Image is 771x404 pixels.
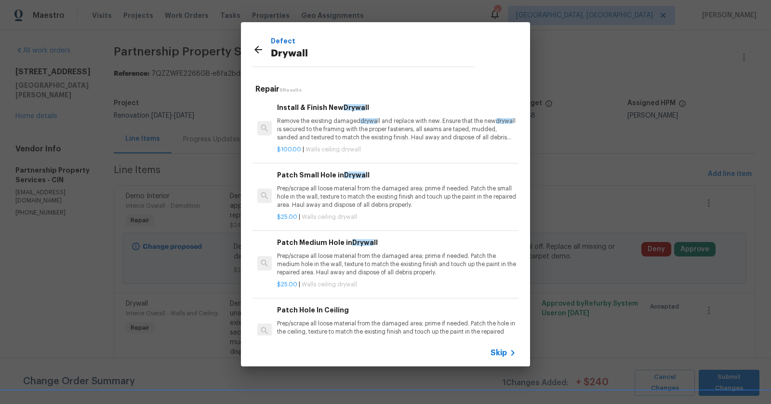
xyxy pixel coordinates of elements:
[277,305,516,315] h6: Patch Hole In Ceiling
[352,239,374,246] span: Drywa
[344,172,366,178] span: Drywa
[277,146,516,154] p: |
[271,36,475,46] p: Defect
[277,282,297,287] span: $25.00
[277,281,516,289] p: |
[277,252,516,277] p: Prep/scrape all loose material from the damaged area; prime if needed. Patch the medium hole in t...
[491,348,507,358] span: Skip
[496,118,513,124] span: drywa
[271,46,475,62] p: Drywall
[302,214,357,220] span: Walls ceiling drywall
[277,147,301,152] span: $100.00
[255,84,518,94] h5: Repair
[344,104,365,111] span: Drywa
[277,237,516,248] h6: Patch Medium Hole in ll
[360,118,377,124] span: drywa
[277,102,516,113] h6: Install & Finish New ll
[302,282,357,287] span: Walls ceiling drywall
[277,117,516,142] p: Remove the existing damaged ll and replace with new. Ensure that the new ll is secured to the fra...
[306,147,361,152] span: Walls ceiling drywall
[277,213,516,221] p: |
[277,185,516,209] p: Prep/scrape all loose material from the damaged area; prime if needed. Patch the small hole in th...
[277,214,297,220] span: $25.00
[277,320,516,344] p: Prep/scrape all loose material from the damaged area; prime if needed. Patch the hole in the ceil...
[279,88,302,93] span: 8 Results
[277,170,516,180] h6: Patch Small Hole in ll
